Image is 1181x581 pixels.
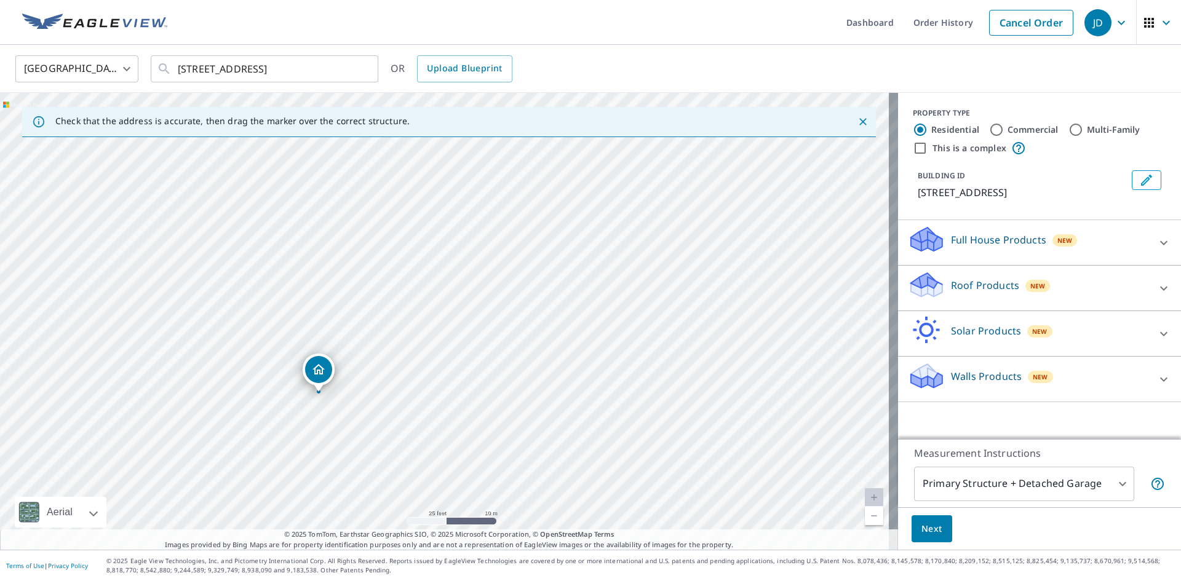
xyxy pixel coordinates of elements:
[951,232,1046,247] p: Full House Products
[6,561,44,570] a: Terms of Use
[1032,326,1048,336] span: New
[932,142,1006,154] label: This is a complex
[865,507,883,525] a: Current Level 20, Zoom Out
[391,55,512,82] div: OR
[15,497,106,528] div: Aerial
[55,116,410,127] p: Check that the address is accurate, then drag the marker over the correct structure.
[15,52,138,86] div: [GEOGRAPHIC_DATA]
[855,114,871,130] button: Close
[989,10,1073,36] a: Cancel Order
[914,467,1134,501] div: Primary Structure + Detached Garage
[951,323,1021,338] p: Solar Products
[921,521,942,537] span: Next
[908,362,1171,397] div: Walls ProductsNew
[22,14,167,32] img: EV Logo
[1057,235,1073,245] span: New
[951,369,1022,384] p: Walls Products
[908,271,1171,306] div: Roof ProductsNew
[914,446,1165,460] p: Measurement Instructions
[43,497,76,528] div: Aerial
[417,55,512,82] a: Upload Blueprint
[918,170,965,181] p: BUILDING ID
[1030,281,1046,291] span: New
[540,529,592,539] a: OpenStreetMap
[913,108,1166,119] div: PROPERTY TYPE
[6,562,88,569] p: |
[865,488,883,507] a: Current Level 20, Zoom In Disabled
[106,556,1175,575] p: © 2025 Eagle View Technologies, Inc. and Pictometry International Corp. All Rights Reserved. Repo...
[908,316,1171,351] div: Solar ProductsNew
[912,515,952,543] button: Next
[1087,124,1140,136] label: Multi-Family
[427,61,502,76] span: Upload Blueprint
[931,124,979,136] label: Residential
[284,529,614,540] span: © 2025 TomTom, Earthstar Geographics SIO, © 2025 Microsoft Corporation, ©
[918,185,1127,200] p: [STREET_ADDRESS]
[1150,476,1165,491] span: Your report will include the primary structure and a detached garage if one exists.
[1008,124,1059,136] label: Commercial
[1033,372,1048,382] span: New
[1132,170,1161,190] button: Edit building 1
[1084,9,1111,36] div: JD
[908,225,1171,260] div: Full House ProductsNew
[303,354,335,392] div: Dropped pin, building 1, Residential property, 2178 Chickasaw Loop Rock Hill, SC 29732
[178,52,353,86] input: Search by address or latitude-longitude
[951,278,1019,293] p: Roof Products
[48,561,88,570] a: Privacy Policy
[594,529,614,539] a: Terms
